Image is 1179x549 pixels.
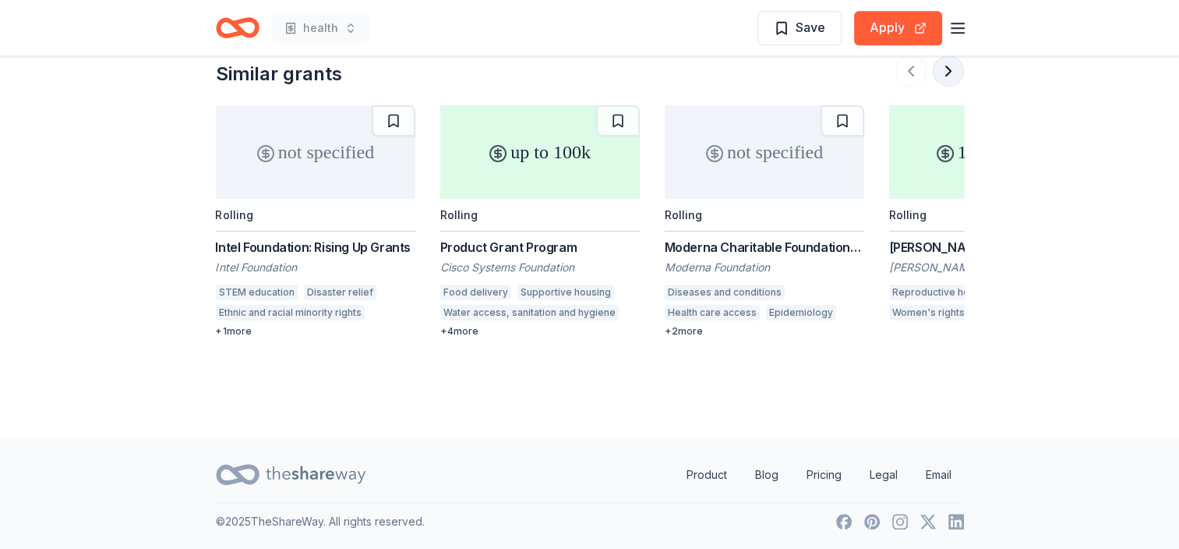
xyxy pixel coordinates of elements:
div: + 1 more [216,325,415,338]
button: Save [757,11,842,45]
div: Product Grant Program [440,238,640,257]
div: Moderna Foundation [665,260,864,275]
a: not specifiedRollingModerna Charitable Foundation GrantsModerna FoundationDiseases and conditions... [665,105,864,338]
div: Disaster relief [304,285,376,300]
div: Rolling [216,208,253,221]
div: Supportive housing [517,285,614,300]
div: Rolling [889,208,927,221]
div: Reproductive health care [889,285,1012,300]
a: 10k – 200kRolling[PERSON_NAME] and [PERSON_NAME] Foundation: International Human Rights Grant Pro... [889,105,1089,325]
div: Epidemiology [766,305,836,321]
a: Home [216,9,259,46]
div: Intel Foundation: Rising Up Grants [216,238,415,257]
a: not specifiedRollingIntel Foundation: Rising Up GrantsIntel FoundationSTEM educationDisaster reli... [216,105,415,338]
button: health [272,12,369,44]
div: [PERSON_NAME] and [PERSON_NAME] Foundation: International Human Rights Grant Program [889,238,1089,257]
div: up to 100k [440,105,640,199]
a: up to 100kRollingProduct Grant ProgramCisco Systems FoundationFood deliverySupportive housingWate... [440,105,640,338]
div: Diseases and conditions [665,285,785,300]
div: Rolling [440,208,478,221]
p: © 2025 TheShareWay. All rights reserved. [216,512,425,531]
nav: quick links [674,459,964,491]
div: STEM education [216,285,298,300]
div: Moderna Charitable Foundation Grants [665,238,864,257]
div: Water access, sanitation and hygiene [440,305,619,321]
button: Apply [854,11,942,45]
div: Similar grants [216,62,342,87]
div: Health care access [665,305,760,321]
div: 10k – 200k [889,105,1089,199]
div: Food delivery [440,285,511,300]
div: not specified [665,105,864,199]
div: Ethnic and racial minority rights [216,305,365,321]
div: Women's rights [889,305,968,321]
div: not specified [216,105,415,199]
div: [PERSON_NAME] And [PERSON_NAME] Foundation Inc [889,260,1089,275]
div: Intel Foundation [216,260,415,275]
div: + 2 more [665,325,864,338]
div: Cisco Systems Foundation [440,260,640,275]
a: Pricing [794,459,854,491]
a: Email [913,459,964,491]
div: Rolling [665,208,702,221]
a: Blog [743,459,791,491]
div: + 4 more [440,325,640,338]
a: Product [674,459,740,491]
span: Save [796,17,825,37]
a: Legal [857,459,910,491]
span: health [303,19,338,37]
